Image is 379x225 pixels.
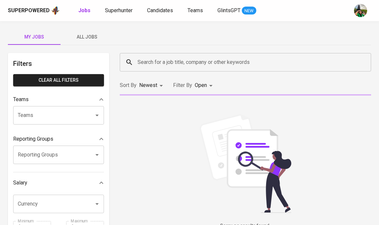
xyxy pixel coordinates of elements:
div: Open [195,79,215,92]
span: GlintsGPT [217,7,240,14]
span: Superhunter [105,7,133,14]
img: file_searching.svg [196,114,295,213]
a: GlintsGPT NEW [217,7,256,15]
p: Teams [13,96,29,103]
a: Superpoweredapp logo [8,6,60,15]
span: Candidates [147,7,173,14]
p: Newest [139,81,157,89]
p: Filter By [173,81,192,89]
div: Teams [13,93,104,106]
img: app logo [51,6,60,15]
a: Jobs [78,7,92,15]
b: Jobs [78,7,90,14]
span: Open [195,82,207,88]
p: Sort By [120,81,137,89]
span: All Jobs [64,33,109,41]
button: Open [92,111,102,120]
p: Reporting Groups [13,135,53,143]
span: My Jobs [12,33,57,41]
span: NEW [242,8,256,14]
p: Salary [13,179,27,187]
a: Superhunter [105,7,134,15]
a: Candidates [147,7,174,15]
span: Teams [188,7,203,14]
button: Open [92,150,102,159]
div: Salary [13,176,104,189]
div: Newest [139,79,165,92]
span: Clear All filters [18,76,99,84]
img: eva@glints.com [354,4,367,17]
a: Teams [188,7,204,15]
button: Clear All filters [13,74,104,86]
div: Reporting Groups [13,132,104,146]
div: Superpowered [8,7,50,14]
button: Open [92,199,102,209]
h6: Filters [13,58,104,69]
